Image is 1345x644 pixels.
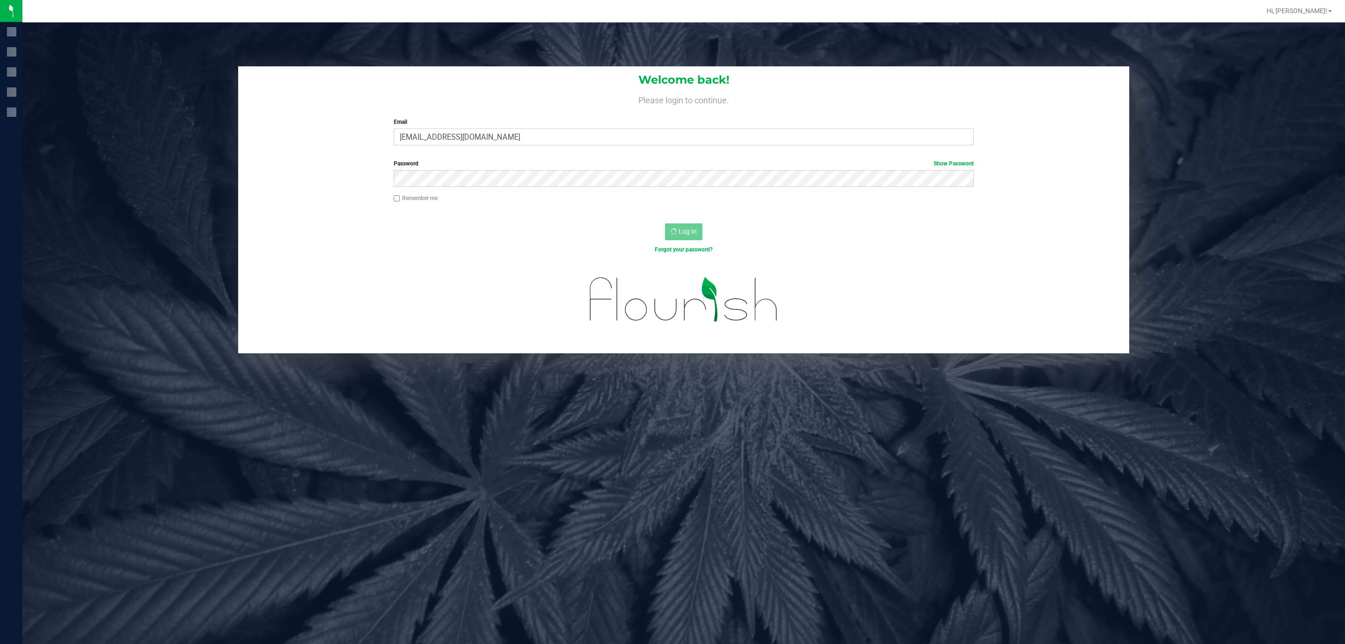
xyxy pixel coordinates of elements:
a: Show Password [934,160,974,167]
span: Hi, [PERSON_NAME]! [1267,7,1327,14]
button: Log In [665,223,702,240]
img: flourish_logo.svg [573,264,795,335]
h1: Welcome back! [238,74,1129,86]
input: Remember me [394,195,400,202]
span: Password [394,160,418,167]
label: Remember me [394,194,438,202]
h4: Please login to continue. [238,93,1129,105]
a: Forgot your password? [655,246,713,253]
label: Email [394,118,974,126]
span: Log In [679,228,697,235]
